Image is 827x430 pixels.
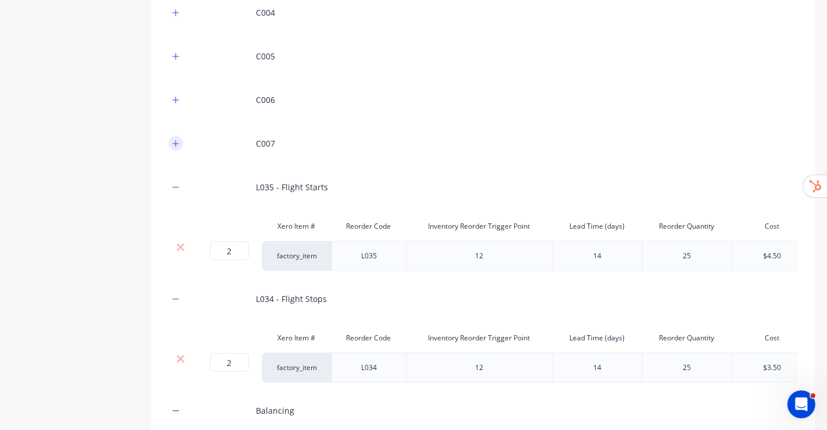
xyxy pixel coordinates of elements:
div: 12 [450,360,508,375]
div: $3.50 [764,363,782,373]
div: Lead Time (days) [552,215,642,238]
div: Cost [732,326,813,350]
div: factory_item [262,353,331,383]
div: Reorder Quantity [642,215,732,238]
div: C004 [256,6,275,19]
div: L034 - Flight Stops [256,293,327,305]
div: C007 [256,137,275,150]
input: ? [210,241,249,260]
div: Inventory Reorder Trigger Point [406,326,552,350]
div: L034 [340,360,398,375]
div: C006 [256,94,275,106]
div: Lead Time (days) [552,326,642,350]
input: ? [210,353,249,372]
div: 12 [450,248,508,264]
div: L035 [340,248,398,264]
div: Inventory Reorder Trigger Point [406,215,552,238]
div: $4.50 [764,251,782,261]
div: 14 [568,360,626,375]
div: Reorder Quantity [642,326,732,350]
div: 25 [658,360,716,375]
iframe: Intercom live chat [787,390,815,418]
div: Reorder Code [331,326,406,350]
div: Xero Item # [262,326,331,350]
div: Xero Item # [262,215,331,238]
div: 14 [568,248,626,264]
div: Cost [732,215,813,238]
div: Reorder Code [331,215,406,238]
div: C005 [256,50,275,62]
div: Balancing [256,404,294,417]
div: 25 [658,248,716,264]
div: L035 - Flight Starts [256,181,328,193]
div: factory_item [262,241,331,271]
